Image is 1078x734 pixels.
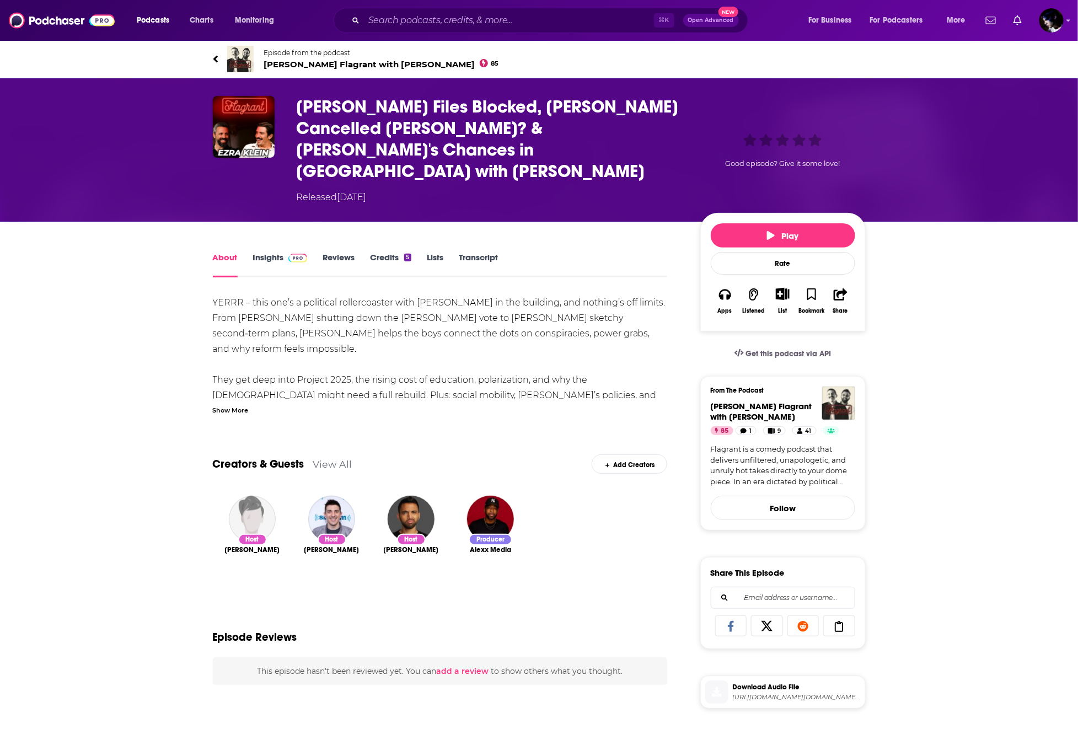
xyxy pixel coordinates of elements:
[213,96,275,158] img: Epstein Files Blocked, Trump Cancelled Colbert? & Zohran's Chances in NYC with Ezra Klein
[364,12,654,29] input: Search podcasts, credits, & more...
[718,7,738,17] span: New
[654,13,674,28] span: ⌘ K
[427,252,443,277] a: Lists
[9,10,115,31] a: Podchaser - Follow, Share and Rate Podcasts
[947,13,966,28] span: More
[491,61,498,66] span: 85
[746,349,831,358] span: Get this podcast via API
[711,223,855,248] button: Play
[213,630,297,644] h3: Episode Reviews
[213,252,238,277] a: About
[711,401,812,422] a: Andrew Schulz's Flagrant with Akaash Singh
[768,281,797,321] div: Show More ButtonList
[183,12,220,29] a: Charts
[711,587,855,609] div: Search followers
[213,46,866,72] a: Andrew Schulz's Flagrant with Akaash SinghEpisode from the podcast[PERSON_NAME] Flagrant with [PE...
[787,615,819,636] a: Share on Reddit
[225,545,280,554] a: Mark Gagnon
[213,457,304,471] a: Creators & Guests
[264,59,499,69] span: [PERSON_NAME] Flagrant with [PERSON_NAME]
[726,159,840,168] span: Good episode? Give it some love!
[318,534,346,545] div: Host
[229,496,276,543] img: Mark Gagnon
[705,681,861,704] a: Download Audio File[URL][DOMAIN_NAME][DOMAIN_NAME][DOMAIN_NAME][DOMAIN_NAME][DOMAIN_NAME]
[797,281,826,321] button: Bookmark
[721,426,729,437] span: 85
[715,615,747,636] a: Share on Facebook
[726,340,840,367] a: Get this podcast via API
[792,426,816,435] a: 41
[808,13,852,28] span: For Business
[227,12,288,29] button: open menu
[467,496,514,543] img: Alexx Media
[469,534,512,545] div: Producer
[1039,8,1064,33] img: User Profile
[767,231,798,241] span: Play
[253,252,308,277] a: InsightsPodchaser Pro
[823,615,855,636] a: Copy Link
[235,13,274,28] span: Monitoring
[297,191,367,204] div: Released [DATE]
[711,281,739,321] button: Apps
[683,14,739,27] button: Open AdvancedNew
[743,308,765,314] div: Listened
[688,18,734,23] span: Open Advanced
[257,666,623,676] span: This episode hasn't been reviewed yet. You can to show others what you thought.
[308,496,355,543] img: Andrew Schulz
[711,496,855,520] button: Follow
[801,12,866,29] button: open menu
[397,534,426,545] div: Host
[313,458,352,470] a: View All
[751,615,783,636] a: Share on X/Twitter
[344,8,759,33] div: Search podcasts, credits, & more...
[711,444,855,487] a: Flagrant is a comedy podcast that delivers unfiltered, unapologetic, and unruly hot takes directl...
[384,545,439,554] a: Akaash Singh
[806,426,812,437] span: 41
[777,426,781,437] span: 9
[711,401,812,422] span: [PERSON_NAME] Flagrant with [PERSON_NAME]
[323,252,355,277] a: Reviews
[771,288,794,300] button: Show More Button
[370,252,411,277] a: Credits5
[388,496,435,543] img: Akaash Singh
[822,387,855,420] a: Andrew Schulz's Flagrant with Akaash Singh
[384,545,439,554] span: [PERSON_NAME]
[749,426,752,437] span: 1
[711,252,855,275] div: Rate
[227,46,254,72] img: Andrew Schulz's Flagrant with Akaash Singh
[718,308,732,314] div: Apps
[436,665,489,677] button: add a review
[711,387,846,394] h3: From The Podcast
[1039,8,1064,33] button: Show profile menu
[763,426,786,435] a: 9
[720,587,846,608] input: Email address or username...
[711,426,733,435] a: 85
[779,307,787,314] div: List
[225,545,280,554] span: [PERSON_NAME]
[137,13,169,28] span: Podcasts
[129,12,184,29] button: open menu
[826,281,855,321] button: Share
[1009,11,1026,30] a: Show notifications dropdown
[264,49,499,57] span: Episode from the podcast
[470,545,511,554] a: Alexx Media
[238,534,267,545] div: Host
[592,454,667,474] div: Add Creators
[1039,8,1064,33] span: Logged in as zreese
[863,12,939,29] button: open menu
[870,13,923,28] span: For Podcasters
[459,252,498,277] a: Transcript
[939,12,979,29] button: open menu
[739,281,768,321] button: Listened
[304,545,360,554] a: Andrew Schulz
[297,96,683,182] h1: Epstein Files Blocked, Trump Cancelled Colbert? & Zohran's Chances in NYC with Ezra Klein
[733,693,861,701] span: https://www.podtrac.com/pts/redirect.mp3/pdst.fm/e/pscrb.fm/rss/p/mgln.ai/e/27/traffic.megaphone....
[288,254,308,262] img: Podchaser Pro
[833,308,848,314] div: Share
